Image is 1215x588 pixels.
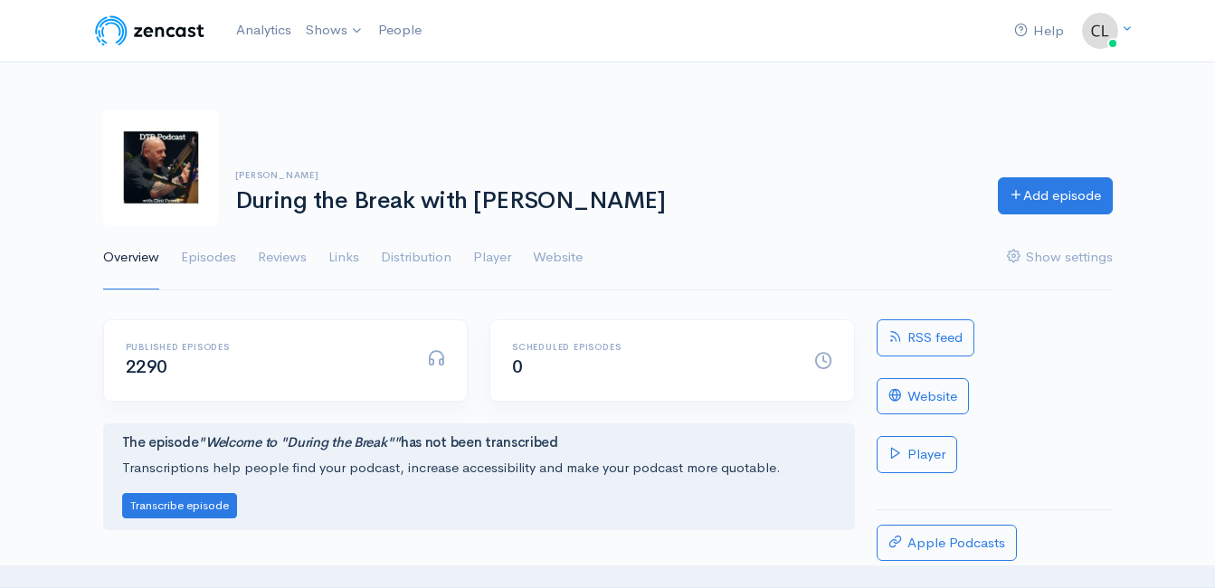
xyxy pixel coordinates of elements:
a: Help [1007,12,1071,51]
h6: Scheduled episodes [512,342,793,352]
img: ... [1082,13,1118,49]
p: Transcriptions help people find your podcast, increase accessibility and make your podcast more q... [122,458,836,479]
a: Transcribe episode [122,496,237,513]
a: Website [533,225,583,290]
a: Apple Podcasts [877,525,1017,562]
a: People [371,11,429,50]
a: Player [473,225,511,290]
a: Analytics [229,11,299,50]
a: Reviews [258,225,307,290]
a: Links [328,225,359,290]
i: "Welcome to "During the Break"" [198,433,401,450]
h4: The episode has not been transcribed [122,435,836,450]
a: Website [877,378,969,415]
a: Shows [299,11,371,51]
a: Overview [103,225,159,290]
a: Player [877,436,957,473]
a: Distribution [381,225,451,290]
button: Transcribe episode [122,493,237,519]
img: ZenCast Logo [92,13,207,49]
h6: [PERSON_NAME] [235,170,976,180]
h1: During the Break with [PERSON_NAME] [235,188,976,214]
a: Show settings [1007,225,1113,290]
a: Add episode [998,177,1113,214]
h6: Published episodes [126,342,406,352]
span: 2290 [126,356,167,378]
a: RSS feed [877,319,974,356]
span: 0 [512,356,523,378]
a: Episodes [181,225,236,290]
